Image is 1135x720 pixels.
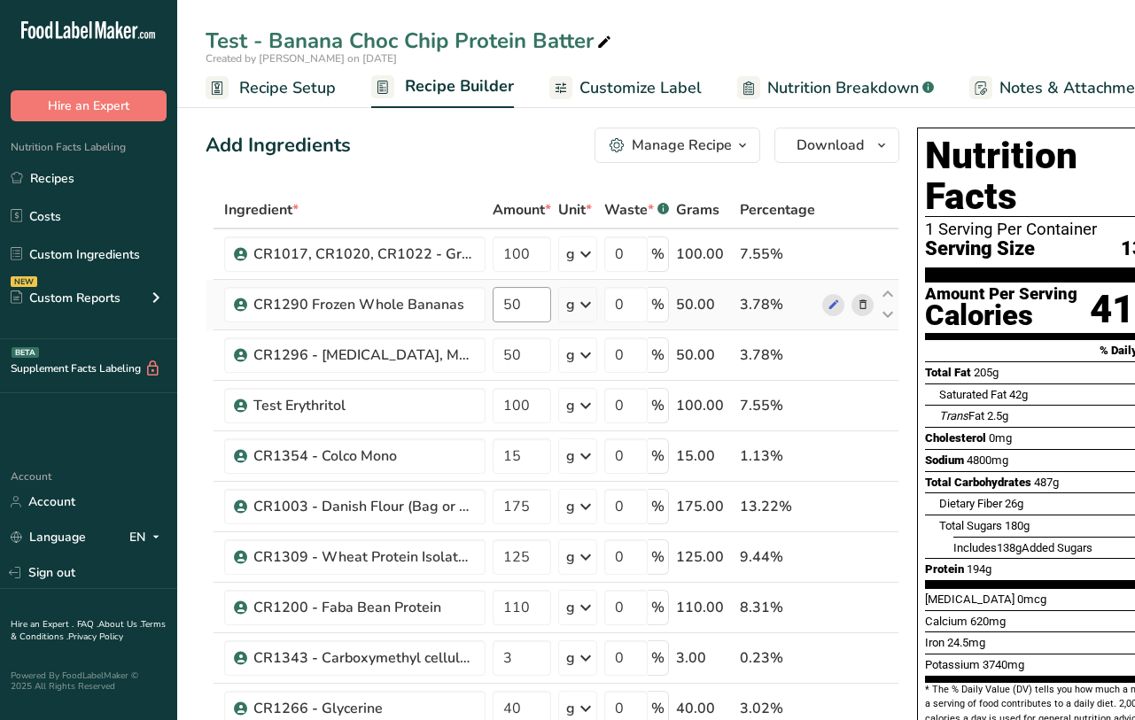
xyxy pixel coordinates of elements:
[253,395,475,416] div: Test Erythritol
[566,445,575,467] div: g
[566,546,575,568] div: g
[925,592,1015,606] span: [MEDICAL_DATA]
[925,238,1035,260] span: Serving Size
[925,476,1031,489] span: Total Carbohydrates
[239,76,336,100] span: Recipe Setup
[740,496,815,517] div: 13.22%
[253,294,475,315] div: CR1290 Frozen Whole Bananas
[566,294,575,315] div: g
[253,345,475,366] div: CR1296 - [MEDICAL_DATA], Medium
[925,366,971,379] span: Total Fat
[947,636,985,649] span: 24.5mg
[549,68,702,108] a: Customize Label
[371,66,514,109] a: Recipe Builder
[1005,519,1030,532] span: 180g
[953,541,1092,554] span: Includes Added Sugars
[740,395,815,416] div: 7.55%
[1005,497,1023,510] span: 26g
[566,597,575,618] div: g
[558,199,592,221] span: Unit
[566,244,575,265] div: g
[253,647,475,669] div: CR1343 - Carboxymethyl celluloseÂ (CMC)
[206,51,397,66] span: Created by [PERSON_NAME] on [DATE]
[676,647,733,669] div: 3.00
[206,25,615,57] div: Test - Banana Choc Chip Protein Batter
[224,199,299,221] span: Ingredient
[676,597,733,618] div: 110.00
[493,199,551,221] span: Amount
[925,636,945,649] span: Iron
[983,658,1024,671] span: 3740mg
[740,345,815,366] div: 3.78%
[579,76,702,100] span: Customize Label
[740,244,815,265] div: 7.55%
[939,409,968,422] i: Trans
[774,128,899,163] button: Download
[676,199,719,221] span: Grams
[11,618,166,643] a: Terms & Conditions .
[925,286,1077,303] div: Amount Per Serving
[253,496,475,517] div: CR1003 - Danish Flour (Bag or Silo)
[566,496,575,517] div: g
[566,395,575,416] div: g
[676,496,733,517] div: 175.00
[740,199,815,221] span: Percentage
[604,199,669,221] div: Waste
[11,670,167,692] div: Powered By FoodLabelMaker © 2025 All Rights Reserved
[676,244,733,265] div: 100.00
[676,395,733,416] div: 100.00
[737,68,934,108] a: Nutrition Breakdown
[68,631,123,643] a: Privacy Policy
[925,431,986,445] span: Cholesterol
[740,647,815,669] div: 0.23%
[676,294,733,315] div: 50.00
[939,497,1002,510] span: Dietary Fiber
[997,541,1022,554] span: 138g
[129,527,167,548] div: EN
[967,453,1008,467] span: 4800mg
[974,366,999,379] span: 205g
[11,522,86,553] a: Language
[253,698,475,719] div: CR1266 - Glycerine
[1009,388,1028,401] span: 42g
[740,294,815,315] div: 3.78%
[206,68,336,108] a: Recipe Setup
[939,519,1002,532] span: Total Sugars
[740,546,815,568] div: 9.44%
[797,135,864,156] span: Download
[676,698,733,719] div: 40.00
[925,658,980,671] span: Potassium
[925,615,968,628] span: Calcium
[939,409,984,422] span: Fat
[676,546,733,568] div: 125.00
[925,453,964,467] span: Sodium
[253,244,475,265] div: CR1017, CR1020, CR1022 - Granulated Sugar, Extra Fine, Sanding
[566,647,575,669] div: g
[405,74,514,98] span: Recipe Builder
[11,618,74,631] a: Hire an Expert .
[1017,592,1046,606] span: 0mcg
[595,128,760,163] button: Manage Recipe
[925,562,964,576] span: Protein
[253,597,475,618] div: CR1200 - Faba Bean Protein
[767,76,919,100] span: Nutrition Breakdown
[740,597,815,618] div: 8.31%
[676,345,733,366] div: 50.00
[987,409,1008,422] span: 2.5g
[967,562,991,576] span: 194g
[566,698,575,719] div: g
[11,276,37,287] div: NEW
[12,347,39,358] div: BETA
[939,388,1007,401] span: Saturated Fat
[98,618,141,631] a: About Us .
[740,698,815,719] div: 3.02%
[253,546,475,568] div: CR1309 - Wheat Protein Isolate 105545
[676,445,733,467] div: 15.00
[970,615,1006,628] span: 620mg
[77,618,98,631] a: FAQ .
[925,303,1077,329] div: Calories
[1034,476,1059,489] span: 487g
[253,445,475,467] div: CR1354 - Colco Mono
[11,289,120,307] div: Custom Reports
[740,445,815,467] div: 1.13%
